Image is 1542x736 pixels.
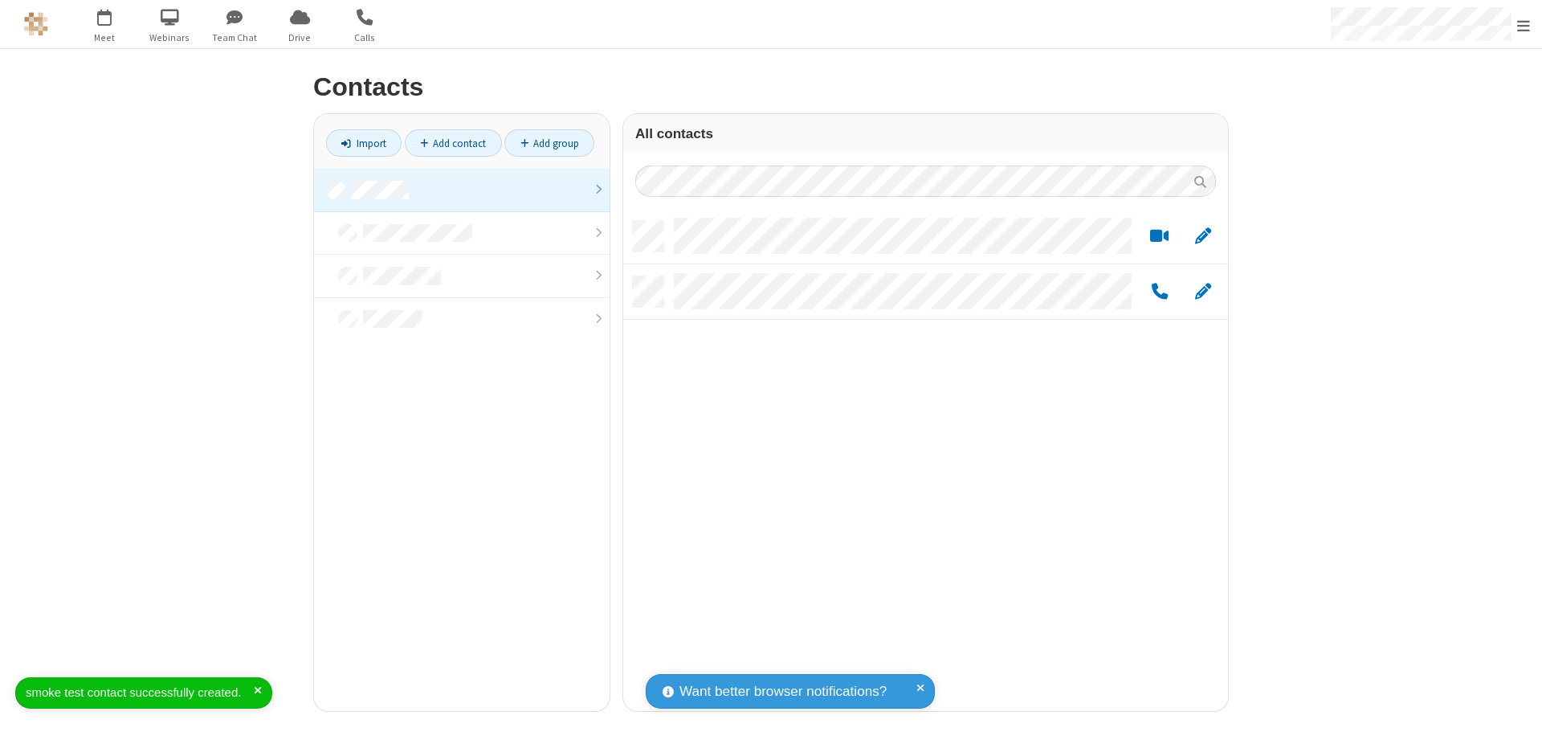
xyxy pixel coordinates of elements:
div: grid [623,209,1228,711]
span: Drive [270,31,330,45]
iframe: Chat [1502,694,1530,725]
a: Add contact [405,129,502,157]
a: Add group [504,129,594,157]
div: smoke test contact successfully created. [26,684,254,702]
button: Edit [1187,282,1218,302]
span: Webinars [140,31,200,45]
span: Meet [75,31,135,45]
img: QA Selenium DO NOT DELETE OR CHANGE [24,12,48,36]
a: Import [326,129,402,157]
button: Call by phone [1144,282,1175,302]
button: Start a video meeting [1144,227,1175,247]
h2: Contacts [313,73,1229,101]
h3: All contacts [635,126,1216,141]
button: Edit [1187,227,1218,247]
span: Calls [335,31,395,45]
span: Want better browser notifications? [679,681,887,702]
span: Team Chat [205,31,265,45]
